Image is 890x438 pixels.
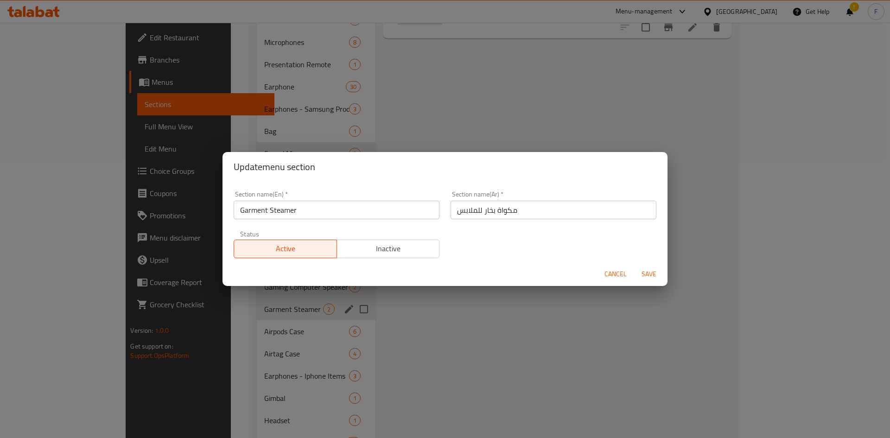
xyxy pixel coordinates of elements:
[234,159,656,174] h2: Update menu section
[601,266,630,283] button: Cancel
[634,266,664,283] button: Save
[234,240,337,258] button: Active
[337,240,440,258] button: Inactive
[234,201,439,219] input: Please enter section name(en)
[638,268,660,280] span: Save
[341,242,436,255] span: Inactive
[238,242,333,255] span: Active
[604,268,627,280] span: Cancel
[451,201,656,219] input: Please enter section name(ar)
